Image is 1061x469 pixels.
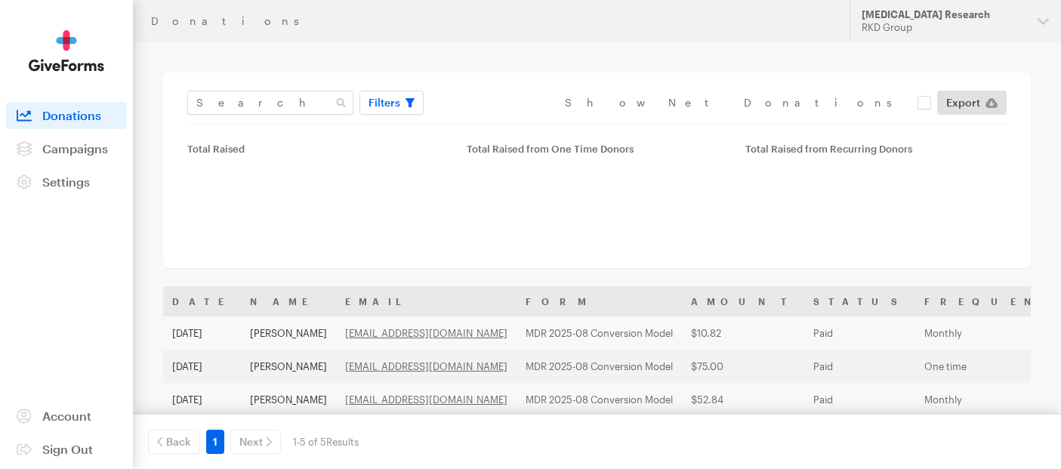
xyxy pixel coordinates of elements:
[293,430,359,454] div: 1-5 of 5
[467,143,728,155] div: Total Raised from One Time Donors
[6,168,127,196] a: Settings
[6,436,127,463] a: Sign Out
[745,143,1007,155] div: Total Raised from Recurring Donors
[804,286,915,316] th: Status
[6,403,127,430] a: Account
[682,350,804,383] td: $75.00
[369,94,400,112] span: Filters
[163,383,241,416] td: [DATE]
[326,436,359,448] span: Results
[682,286,804,316] th: Amount
[345,360,507,372] a: [EMAIL_ADDRESS][DOMAIN_NAME]
[804,383,915,416] td: Paid
[42,141,108,156] span: Campaigns
[6,102,127,129] a: Donations
[517,350,682,383] td: MDR 2025-08 Conversion Model
[241,350,336,383] td: [PERSON_NAME]
[937,91,1007,115] a: Export
[42,108,101,122] span: Donations
[42,442,93,456] span: Sign Out
[862,8,1026,21] div: [MEDICAL_DATA] Research
[187,143,449,155] div: Total Raised
[345,327,507,339] a: [EMAIL_ADDRESS][DOMAIN_NAME]
[163,316,241,350] td: [DATE]
[517,286,682,316] th: Form
[42,174,90,189] span: Settings
[42,409,91,423] span: Account
[241,286,336,316] th: Name
[359,91,424,115] button: Filters
[336,286,517,316] th: Email
[804,350,915,383] td: Paid
[163,286,241,316] th: Date
[6,135,127,162] a: Campaigns
[345,393,507,406] a: [EMAIL_ADDRESS][DOMAIN_NAME]
[517,383,682,416] td: MDR 2025-08 Conversion Model
[946,94,980,112] span: Export
[241,383,336,416] td: [PERSON_NAME]
[163,350,241,383] td: [DATE]
[682,383,804,416] td: $52.84
[187,91,353,115] input: Search Name & Email
[517,316,682,350] td: MDR 2025-08 Conversion Model
[29,30,104,72] img: GiveForms
[241,316,336,350] td: [PERSON_NAME]
[804,316,915,350] td: Paid
[862,21,1026,34] div: RKD Group
[682,316,804,350] td: $10.82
